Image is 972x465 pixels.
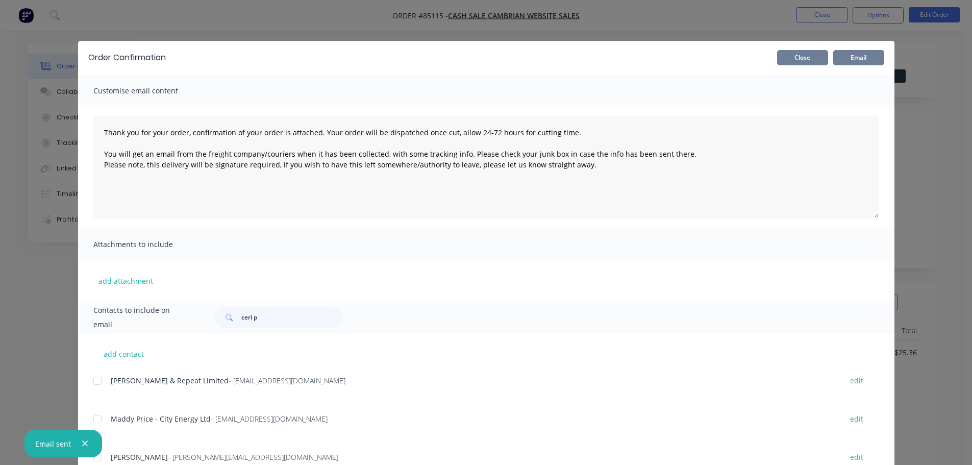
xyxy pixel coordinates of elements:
span: - [EMAIL_ADDRESS][DOMAIN_NAME] [211,414,328,424]
button: edit [844,450,869,464]
span: - [EMAIL_ADDRESS][DOMAIN_NAME] [229,376,345,385]
span: [PERSON_NAME] & Repeat Limited [111,376,229,385]
span: - [PERSON_NAME][EMAIL_ADDRESS][DOMAIN_NAME] [168,452,338,462]
textarea: Thank you for your order, confirmation of your order is attached. Your order will be dispatched o... [93,116,879,218]
span: Contacts to include on email [93,303,190,332]
button: add contact [93,346,155,361]
button: Email [833,50,884,65]
div: Email sent [35,438,71,449]
span: [PERSON_NAME] [111,452,168,462]
button: Close [777,50,828,65]
button: edit [844,412,869,426]
span: Maddy Price - City Energy Ltd [111,414,211,424]
input: Search... [241,307,342,328]
button: add attachment [93,273,158,288]
span: Customise email content [93,84,206,98]
button: edit [844,374,869,387]
span: Attachments to include [93,237,206,252]
div: Order Confirmation [88,52,166,64]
